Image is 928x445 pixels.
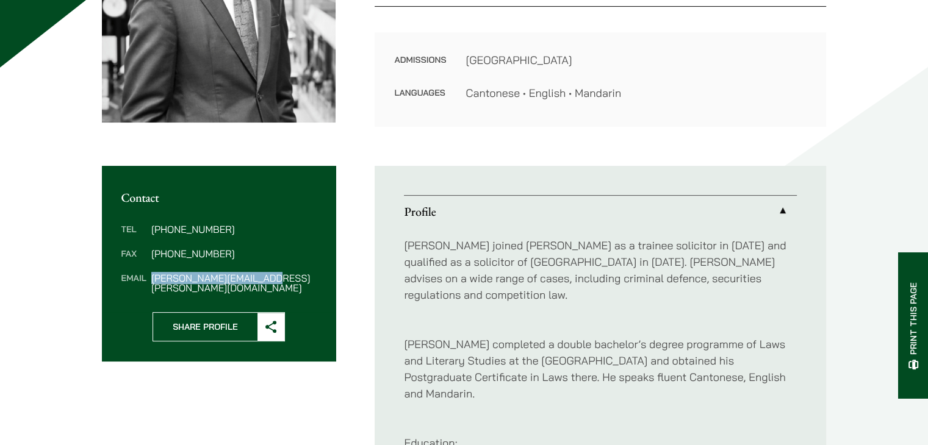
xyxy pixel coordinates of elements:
dd: [PHONE_NUMBER] [151,224,316,234]
dt: Fax [121,249,146,273]
dt: Admissions [394,52,446,85]
button: Share Profile [153,312,285,341]
dt: Languages [394,85,446,101]
a: Profile [404,196,797,227]
h2: Contact [121,190,317,205]
p: [PERSON_NAME] completed a double bachelor’s degree programme of Laws and Literary Studies at the ... [404,319,797,402]
dd: [PERSON_NAME][EMAIL_ADDRESS][PERSON_NAME][DOMAIN_NAME] [151,273,316,293]
dd: Cantonese • English • Mandarin [466,85,807,101]
p: [PERSON_NAME] joined [PERSON_NAME] as a trainee solicitor in [DATE] and qualified as a solicitor ... [404,237,797,303]
span: Share Profile [153,313,257,341]
dt: Tel [121,224,146,249]
dd: [GEOGRAPHIC_DATA] [466,52,807,68]
dt: Email [121,273,146,293]
dd: [PHONE_NUMBER] [151,249,316,258]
